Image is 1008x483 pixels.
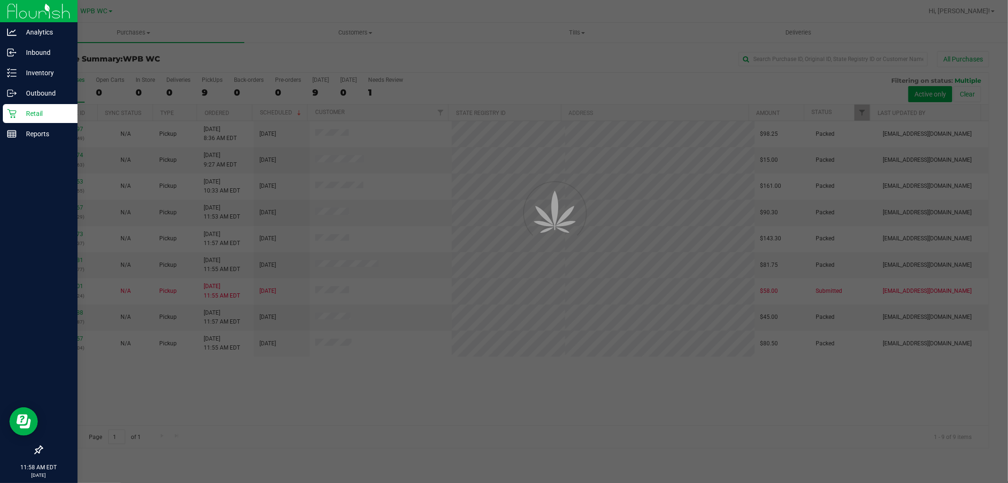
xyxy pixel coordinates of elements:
[17,88,73,99] p: Outbound
[7,109,17,118] inline-svg: Retail
[4,463,73,472] p: 11:58 AM EDT
[9,407,38,436] iframe: Resource center
[17,128,73,140] p: Reports
[7,129,17,139] inline-svg: Reports
[7,27,17,37] inline-svg: Analytics
[17,67,73,79] p: Inventory
[17,26,73,38] p: Analytics
[4,472,73,479] p: [DATE]
[17,108,73,119] p: Retail
[7,48,17,57] inline-svg: Inbound
[17,47,73,58] p: Inbound
[7,68,17,78] inline-svg: Inventory
[7,88,17,98] inline-svg: Outbound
